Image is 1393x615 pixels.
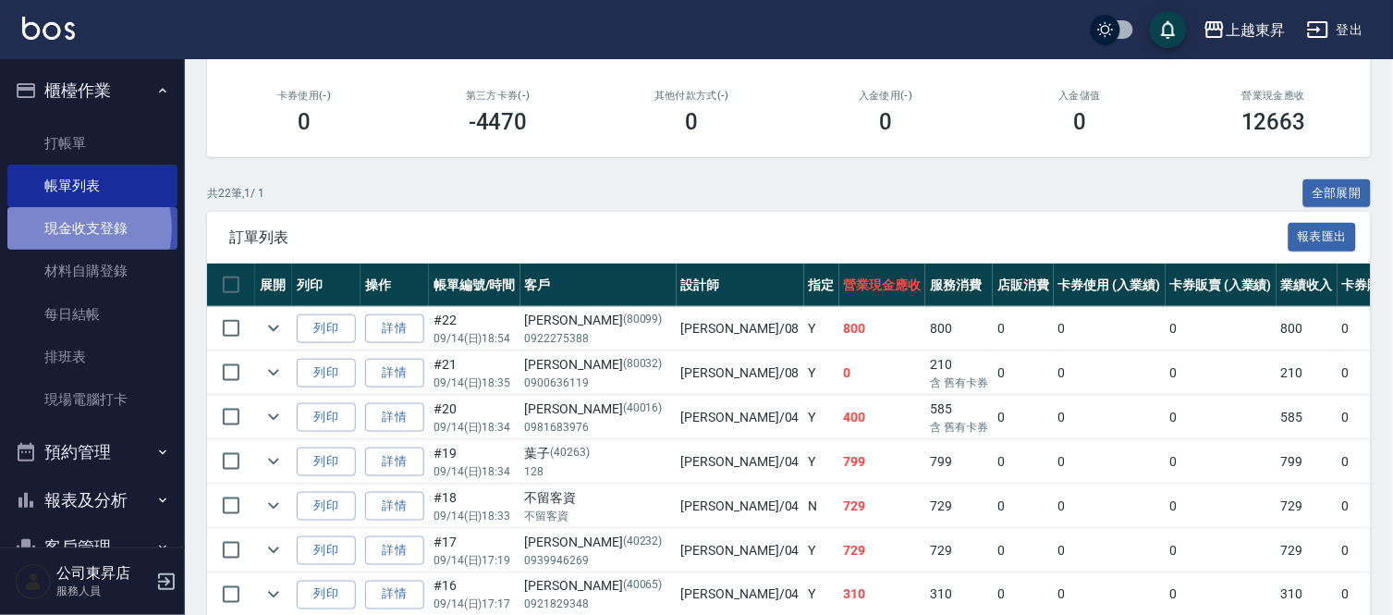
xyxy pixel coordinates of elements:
[839,529,926,572] td: 729
[1054,396,1166,439] td: 0
[1277,264,1338,307] th: 業績收入
[879,109,892,135] h3: 0
[1166,351,1277,395] td: 0
[7,165,177,207] a: 帳單列表
[1277,351,1338,395] td: 210
[525,552,672,569] p: 0939946269
[1277,396,1338,439] td: 585
[207,185,264,202] p: 共 22 筆, 1 / 1
[260,448,287,475] button: expand row
[7,476,177,524] button: 報表及分析
[525,375,672,391] p: 0900636119
[677,485,804,528] td: [PERSON_NAME] /04
[1196,11,1292,49] button: 上越東昇
[1005,90,1155,102] h2: 入金儲值
[930,375,988,391] p: 含 舊有卡券
[804,396,839,439] td: Y
[804,529,839,572] td: Y
[525,330,672,347] p: 0922275388
[839,440,926,484] td: 799
[365,314,424,343] a: 詳情
[1226,18,1285,42] div: 上越東昇
[925,307,993,351] td: 800
[925,351,993,395] td: 210
[229,228,1289,247] span: 訂單列表
[993,440,1054,484] td: 0
[434,375,516,391] p: 09/14 (日) 18:35
[260,314,287,342] button: expand row
[1277,440,1338,484] td: 799
[365,359,424,387] a: 詳情
[1150,11,1187,48] button: save
[804,351,839,395] td: Y
[525,419,672,436] p: 0981683976
[22,17,75,40] img: Logo
[525,444,672,463] div: 葉子
[297,359,356,387] button: 列印
[623,400,663,419] p: (40016)
[429,307,520,351] td: #22
[804,264,839,307] th: 指定
[525,508,672,524] p: 不留客資
[7,122,177,165] a: 打帳單
[993,396,1054,439] td: 0
[525,488,672,508] div: 不留客資
[525,463,672,480] p: 128
[525,533,672,552] div: [PERSON_NAME]
[429,264,520,307] th: 帳單編號/時間
[520,264,677,307] th: 客戶
[993,485,1054,528] td: 0
[56,583,151,599] p: 服務人員
[525,311,672,330] div: [PERSON_NAME]
[1166,529,1277,572] td: 0
[839,264,926,307] th: 營業現金應收
[623,533,663,552] p: (40232)
[1166,307,1277,351] td: 0
[811,90,960,102] h2: 入金使用(-)
[804,440,839,484] td: Y
[434,508,516,524] p: 09/14 (日) 18:33
[260,581,287,609] button: expand row
[360,264,429,307] th: 操作
[1166,440,1277,484] td: 0
[677,529,804,572] td: [PERSON_NAME] /04
[1300,13,1371,47] button: 登出
[7,378,177,421] a: 現場電腦打卡
[1054,351,1166,395] td: 0
[623,355,663,375] p: (80032)
[260,492,287,520] button: expand row
[260,403,287,431] button: expand row
[839,396,926,439] td: 400
[993,307,1054,351] td: 0
[260,359,287,387] button: expand row
[255,264,292,307] th: 展開
[1277,307,1338,351] td: 800
[365,403,424,432] a: 詳情
[297,448,356,476] button: 列印
[839,351,926,395] td: 0
[839,485,926,528] td: 729
[1054,529,1166,572] td: 0
[686,109,699,135] h3: 0
[7,293,177,336] a: 每日結帳
[429,485,520,528] td: #18
[525,597,672,613] p: 0921829348
[423,90,573,102] h2: 第三方卡券(-)
[1054,440,1166,484] td: 0
[7,67,177,115] button: 櫃檯作業
[993,264,1054,307] th: 店販消費
[298,109,311,135] h3: 0
[365,536,424,565] a: 詳情
[229,90,379,102] h2: 卡券使用(-)
[292,264,360,307] th: 列印
[469,109,528,135] h3: -4470
[1166,485,1277,528] td: 0
[617,90,767,102] h2: 其他付款方式(-)
[925,529,993,572] td: 729
[297,314,356,343] button: 列印
[925,485,993,528] td: 729
[429,529,520,572] td: #17
[677,351,804,395] td: [PERSON_NAME] /08
[434,552,516,569] p: 09/14 (日) 17:19
[365,581,424,609] a: 詳情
